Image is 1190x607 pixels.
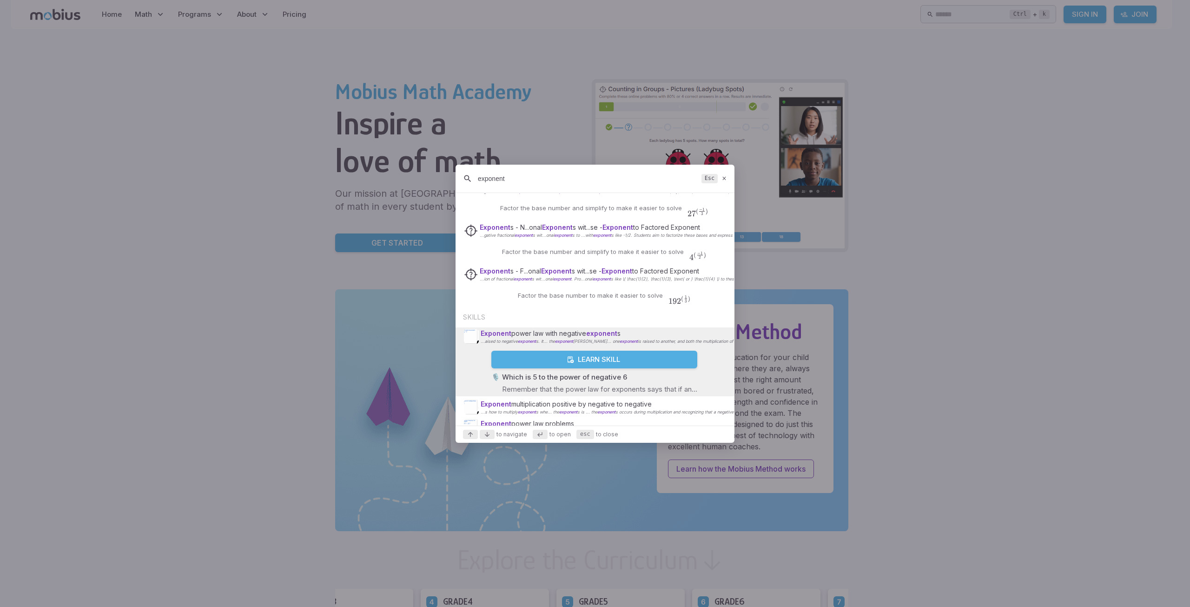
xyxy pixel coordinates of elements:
[697,251,701,255] span: −
[464,400,479,414] img: Exponent multiplication positive by negative to negative
[593,276,611,281] span: exponent
[555,339,573,344] span: exponent
[689,253,694,262] span: 4
[668,296,677,306] span: 19
[536,339,573,344] span: s. It... the
[500,204,682,213] p: Factor the base number and simplify to make it easier to solve
[481,329,511,337] span: Exponent
[542,223,573,231] span: Exponent
[480,233,1138,238] p: s like -1/2. Students aim to factorize these bases and express them in exponent form to simplify ...
[481,400,1049,409] p: multiplication positive by negative to negative
[480,223,1138,232] p: to Factored Exponent
[502,384,697,394] p: Remember that the power law for exponents says that if an...
[456,307,734,326] div: SKILLS
[696,208,698,214] span: (
[549,430,571,439] span: to open
[571,276,611,281] span: . Pro...onal
[464,329,479,344] img: Exponent power law with negative exponents
[677,296,681,306] span: 2
[502,247,684,257] p: Factor the base number and simplify to make it easier to solve
[701,174,717,183] kbd: Esc
[491,351,697,368] button: Learn Skill
[481,409,536,414] span: ...s how to multiply
[705,208,706,213] span: ​
[586,329,617,337] span: exponent
[481,410,1049,414] p: s occurs during multiplication and recognizing that a negative exponent represents the reciprocal...
[480,233,533,238] span: ...gative fractional
[518,339,536,344] span: exponent
[496,430,527,439] span: to navigate
[480,276,532,281] span: ...ion of fractional
[685,294,687,299] span: 1
[593,233,611,238] span: exponent
[515,233,533,238] span: exponent
[532,276,571,281] span: s wit...onal
[706,208,708,214] span: )
[536,409,577,414] span: s whe... the
[533,233,572,238] span: s wit...onal
[553,276,571,281] span: exponent
[518,409,536,414] span: exponent
[510,267,572,275] span: s - F...onal
[572,267,632,275] span: s wit...se -
[559,409,577,414] span: exponent
[514,276,532,281] span: exponent
[602,267,632,275] span: Exponent
[554,233,572,238] span: exponent
[481,400,511,408] span: Exponent
[692,209,696,219] span: 7
[620,339,638,344] span: exponent
[480,277,1156,281] p: s like \( \frac{1}{2}, \frac{1}{3}, \text{ or } \frac{1}{4} \) to these factored forms. Each ques...
[510,223,573,231] span: s - N...onal
[480,223,510,231] span: Exponent
[481,329,896,338] p: s
[481,339,536,344] span: ...aised to negative
[602,223,633,231] span: Exponent
[596,430,618,439] span: to close
[541,267,572,275] span: Exponent
[694,252,696,258] span: (
[699,207,702,212] span: −
[511,329,617,337] span: power law with negative
[701,251,703,255] span: 1
[572,233,611,238] span: s to ...with
[681,295,683,302] span: (
[502,372,627,382] p: Which is 5 to the power of negative 6
[518,291,663,300] p: Factor the base number to make it easier to solve
[481,420,511,427] span: Exponent
[573,223,633,231] span: s wit...se -
[464,419,479,434] img: Exponent power law problems
[456,193,734,425] div: Suggestions
[491,372,500,382] p: 🎙️
[577,409,615,414] span: s is ... the
[573,339,638,344] span: [PERSON_NAME]... one
[688,209,692,219] span: 2
[704,252,706,258] span: )
[481,419,1051,428] p: power law problems
[688,295,690,302] span: )
[481,339,896,344] p: is raised to another, and both the multiplication of exponents and the concept of the inverse of ...
[702,207,705,212] span: 1
[480,267,1156,276] p: to Factored Exponent
[703,252,704,257] span: ​
[576,430,594,439] kbd: esc
[597,409,615,414] span: exponent
[687,295,688,300] span: ​
[480,267,510,275] span: Exponent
